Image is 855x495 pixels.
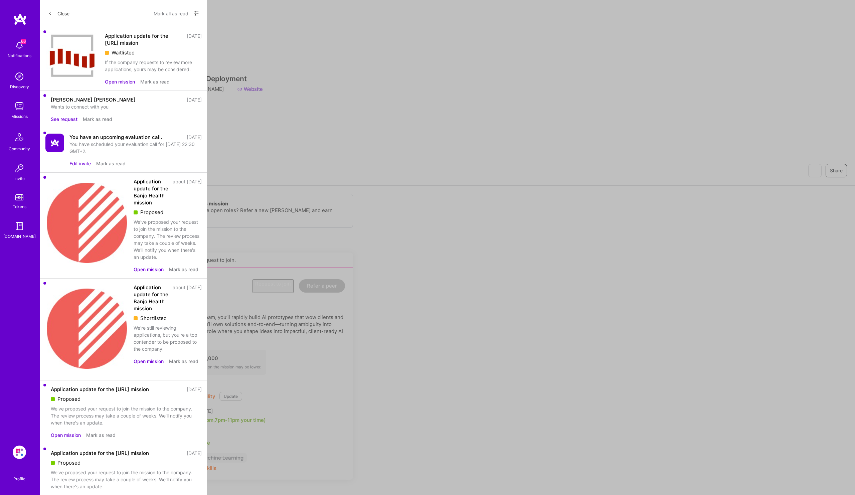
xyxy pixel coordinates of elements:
div: Shortlisted [134,315,202,322]
button: Close [48,8,69,19]
button: Mark as read [83,116,112,123]
div: [DATE] [187,450,202,457]
img: Company Logo [45,134,64,152]
div: Proposed [51,395,202,402]
div: [DATE] [187,134,202,141]
img: teamwork [13,100,26,113]
div: Invite [14,175,25,182]
div: [DATE] [187,386,202,393]
a: Evinced: AI-Agents Accessibility Solution [11,446,28,459]
button: Mark as read [169,358,198,365]
img: discovery [13,70,26,83]
div: Community [9,145,30,152]
div: Profile [13,475,25,482]
img: Company Logo [45,178,128,269]
div: [PERSON_NAME] [PERSON_NAME] [51,96,136,103]
div: Discovery [10,83,29,90]
a: Profile [11,468,28,482]
span: 66 [21,39,26,44]
button: Mark as read [169,266,198,273]
button: Open mission [134,358,164,365]
button: Mark as read [140,78,170,85]
button: Mark all as read [154,8,188,19]
img: Company Logo [45,284,128,375]
img: Company Logo [45,32,100,80]
div: You have an upcoming evaluation call. [69,134,162,141]
div: Tokens [13,203,26,210]
img: bell [13,39,26,52]
img: Invite [13,162,26,175]
div: Application update for the [URL] mission [51,450,149,457]
div: about [DATE] [173,178,202,206]
button: Edit invite [69,160,91,167]
div: If the company requests to review more applications, yours may be considered. [105,59,202,73]
div: We've proposed your request to join the mission to the company. The review process may take a cou... [134,218,202,261]
img: Community [11,129,27,145]
button: See request [51,116,77,123]
div: [DOMAIN_NAME] [3,233,36,240]
img: tokens [15,194,23,200]
div: Application update for the Banjo Health mission [134,284,169,312]
button: Open mission [51,432,81,439]
div: Proposed [134,209,202,216]
button: Open mission [134,266,164,273]
div: about [DATE] [173,284,202,312]
img: Evinced: AI-Agents Accessibility Solution [13,446,26,459]
div: Wants to connect with you [51,103,202,110]
div: We've proposed your request to join the mission to the company. The review process may take a cou... [51,405,202,426]
div: Proposed [51,459,202,466]
div: We've proposed your request to join the mission to the company. The review process may take a cou... [51,469,202,490]
div: Missions [11,113,28,120]
button: Open mission [105,78,135,85]
img: guide book [13,219,26,233]
div: Notifications [8,52,31,59]
div: You have scheduled your evaluation call for [DATE] 22:30 GMT+2. [69,141,202,155]
div: [DATE] [187,96,202,103]
div: Application update for the Banjo Health mission [134,178,169,206]
div: Application update for the [URL] mission [51,386,149,393]
div: [DATE] [187,32,202,46]
div: Waitlisted [105,49,202,56]
div: We're still reviewing applications, but you're a top contender to be proposed to the company. [134,324,202,352]
button: Mark as read [96,160,126,167]
button: Mark as read [86,432,116,439]
div: Application update for the [URL] mission [105,32,183,46]
img: logo [13,13,27,25]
